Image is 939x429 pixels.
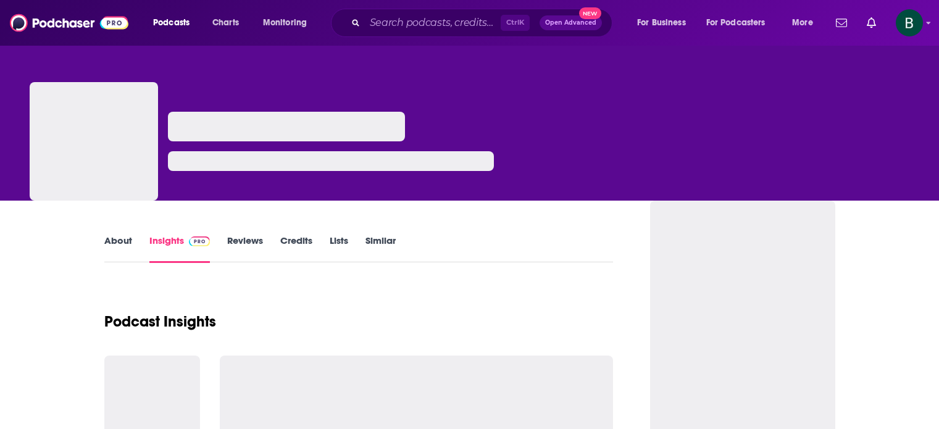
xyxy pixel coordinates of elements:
[189,236,211,246] img: Podchaser Pro
[637,14,686,31] span: For Business
[896,9,923,36] img: User Profile
[831,12,852,33] a: Show notifications dropdown
[227,235,263,263] a: Reviews
[706,14,766,31] span: For Podcasters
[153,14,190,31] span: Podcasts
[783,13,828,33] button: open menu
[579,7,601,19] span: New
[149,235,211,263] a: InsightsPodchaser Pro
[540,15,602,30] button: Open AdvancedNew
[365,235,396,263] a: Similar
[501,15,530,31] span: Ctrl K
[698,13,783,33] button: open menu
[628,13,701,33] button: open menu
[263,14,307,31] span: Monitoring
[144,13,206,33] button: open menu
[896,9,923,36] button: Show profile menu
[212,14,239,31] span: Charts
[330,235,348,263] a: Lists
[343,9,624,37] div: Search podcasts, credits, & more...
[545,20,596,26] span: Open Advanced
[104,235,132,263] a: About
[204,13,246,33] a: Charts
[365,13,501,33] input: Search podcasts, credits, & more...
[896,9,923,36] span: Logged in as betsy46033
[254,13,323,33] button: open menu
[104,312,216,331] h1: Podcast Insights
[280,235,312,263] a: Credits
[10,11,128,35] img: Podchaser - Follow, Share and Rate Podcasts
[862,12,881,33] a: Show notifications dropdown
[792,14,813,31] span: More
